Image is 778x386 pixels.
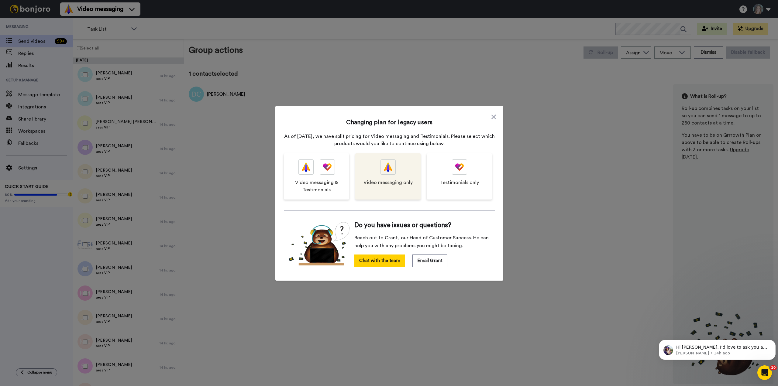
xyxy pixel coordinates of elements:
span: Video messaging & Testimonials [290,179,343,193]
img: cs-bear.png [289,222,349,265]
span: Video messaging only [363,179,413,186]
p: As of [DATE], we have split pricing for Video messaging and Testimonials. Please select which pro... [284,133,495,147]
span: Testimonials only [440,179,479,186]
span: Reach out to Grant, our Head of Customer Success. He can help you with any problems you might be ... [354,234,490,250]
button: Email Grant [412,254,447,267]
h1: Changing plan for legacy users [346,118,432,127]
img: tm-color.svg [455,160,464,174]
span: 10 [770,365,777,370]
span: Do you have issues or questions? [354,222,451,229]
iframe: Intercom live chat [757,365,772,380]
img: tm-color.svg [323,160,332,174]
iframe: Intercom notifications message [656,327,778,370]
button: Chat with the team [354,254,405,267]
img: vm-color.svg [302,160,310,174]
img: vm-color.svg [384,160,392,174]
